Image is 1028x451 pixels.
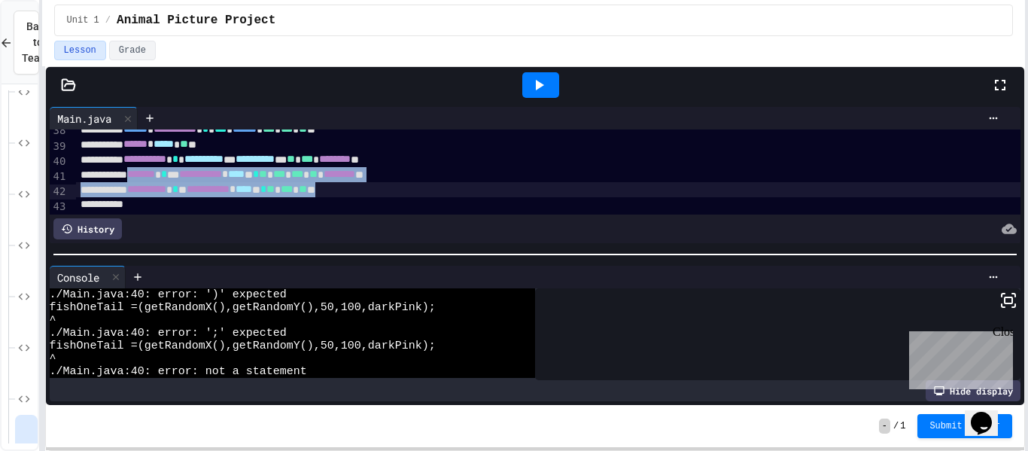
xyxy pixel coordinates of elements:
span: Animal Picture Project [117,11,275,29]
span: ./Main.java:40: error: not a statement [50,365,307,378]
div: 40 [50,154,68,169]
span: Submit Answer [929,420,1000,432]
button: Lesson [54,41,106,60]
span: - [879,419,890,434]
span: Back to Teams [22,19,54,66]
div: Hide display [926,380,1020,401]
span: ^ [50,314,56,327]
span: ./Main.java:40: error: ';' expected [50,327,287,340]
span: Unit 1 [67,14,99,26]
div: 42 [50,184,68,200]
div: 43 [50,200,68,215]
iframe: chat widget [965,391,1013,436]
div: 38 [50,123,68,139]
div: 39 [50,139,68,154]
div: Console [50,270,107,285]
span: ^ [50,352,56,365]
span: fishOneTail =(getRandomX(),getRandomY(),50,100,darkPink); [50,301,436,314]
button: Submit Answer [917,414,1012,438]
span: / [893,420,899,432]
span: ./Main.java:40: error: ')' expected [50,288,287,301]
button: Back to Teams [14,11,39,75]
div: Chat with us now!Close [6,6,104,96]
div: Main.java [50,107,138,130]
button: Grade [109,41,156,60]
iframe: chat widget [903,325,1013,389]
span: / [105,14,111,26]
span: 1 [900,420,905,432]
span: fishOneTail =(getRandomX(),getRandomY(),50,100,darkPink); [50,340,436,352]
div: Console [50,266,126,288]
div: 41 [50,169,68,184]
div: Main.java [50,111,119,126]
div: History [53,218,122,239]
